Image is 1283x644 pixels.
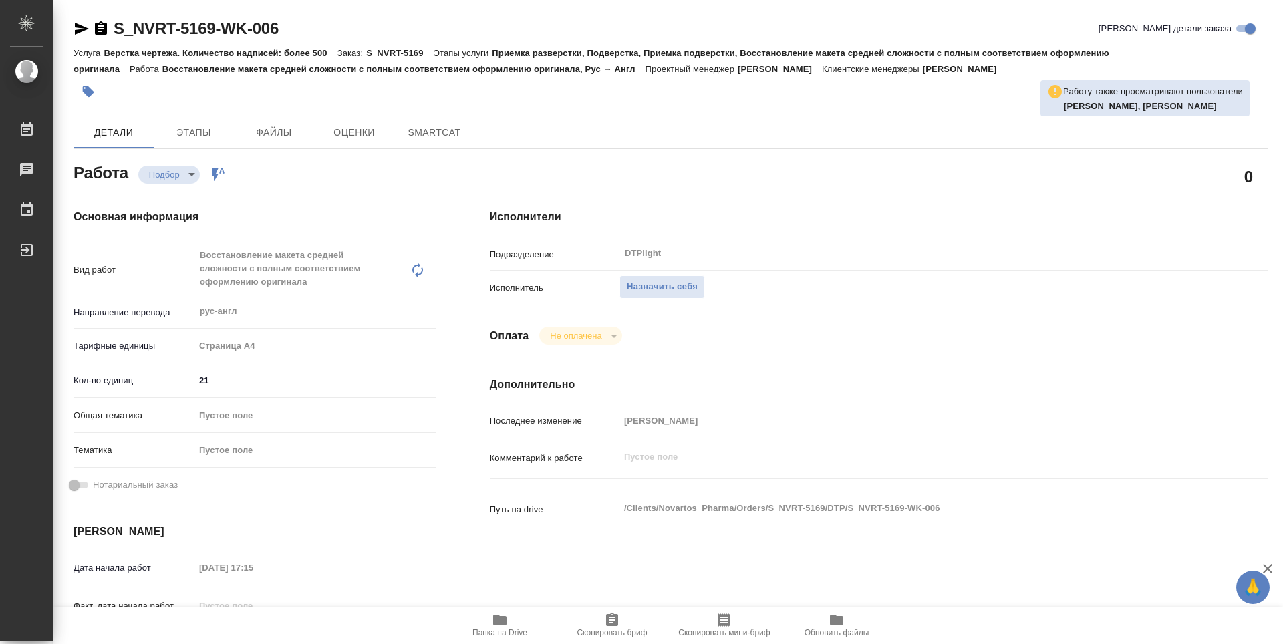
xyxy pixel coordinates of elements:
[619,411,1203,430] input: Пустое поле
[434,48,492,58] p: Этапы услуги
[490,328,529,344] h4: Оплата
[1063,85,1243,98] p: Работу также просматривают пользователи
[337,48,366,58] p: Заказ:
[546,330,605,341] button: Не оплачена
[627,279,698,295] span: Назначить себя
[74,561,194,575] p: Дата начала работ
[199,444,420,457] div: Пустое поле
[678,628,770,637] span: Скопировать мини-бриф
[490,377,1268,393] h4: Дополнительно
[194,404,436,427] div: Пустое поле
[104,48,337,58] p: Верстка чертежа. Количество надписей: более 500
[82,124,146,141] span: Детали
[74,306,194,319] p: Направление перевода
[402,124,466,141] span: SmartCat
[74,524,436,540] h4: [PERSON_NAME]
[738,64,822,74] p: [PERSON_NAME]
[194,558,311,577] input: Пустое поле
[490,209,1268,225] h4: Исполнители
[1244,165,1253,188] h2: 0
[93,21,109,37] button: Скопировать ссылку
[138,166,200,184] div: Подбор
[74,48,1109,74] p: Приемка разверстки, Подверстка, Приемка подверстки, Восстановление макета средней сложности с пол...
[74,160,128,184] h2: Работа
[444,607,556,644] button: Папка на Drive
[619,497,1203,520] textarea: /Clients/Novartos_Pharma/Orders/S_NVRT-5169/DTP/S_NVRT-5169-WK-006
[556,607,668,644] button: Скопировать бриф
[74,77,103,106] button: Добавить тэг
[74,409,194,422] p: Общая тематика
[472,628,527,637] span: Папка на Drive
[162,124,226,141] span: Этапы
[1099,22,1232,35] span: [PERSON_NAME] детали заказа
[490,452,619,465] p: Комментарий к работе
[93,478,178,492] span: Нотариальный заказ
[194,439,436,462] div: Пустое поле
[74,339,194,353] p: Тарифные единицы
[490,414,619,428] p: Последнее изменение
[923,64,1007,74] p: [PERSON_NAME]
[366,48,433,58] p: S_NVRT-5169
[162,64,646,74] p: Восстановление макета средней сложности с полным соответствием оформлению оригинала, Рус → Англ
[805,628,869,637] span: Обновить файлы
[145,169,184,180] button: Подбор
[1064,101,1217,111] b: [PERSON_NAME], [PERSON_NAME]
[1236,571,1270,604] button: 🙏
[822,64,923,74] p: Клиентские менеджеры
[74,21,90,37] button: Скопировать ссылку для ЯМессенджера
[130,64,162,74] p: Работа
[74,209,436,225] h4: Основная информация
[1064,100,1243,113] p: Дзюндзя Нина, Носкова Анна
[780,607,893,644] button: Обновить файлы
[646,64,738,74] p: Проектный менеджер
[668,607,780,644] button: Скопировать мини-бриф
[74,444,194,457] p: Тематика
[194,335,436,357] div: Страница А4
[194,371,436,390] input: ✎ Введи что-нибудь
[490,281,619,295] p: Исполнитель
[74,599,194,613] p: Факт. дата начала работ
[577,628,647,637] span: Скопировать бриф
[490,503,619,516] p: Путь на drive
[242,124,306,141] span: Файлы
[490,248,619,261] p: Подразделение
[74,374,194,387] p: Кол-во единиц
[619,275,705,299] button: Назначить себя
[194,596,311,615] input: Пустое поле
[114,19,279,37] a: S_NVRT-5169-WK-006
[74,48,104,58] p: Услуга
[539,327,621,345] div: Подбор
[199,409,420,422] div: Пустое поле
[1242,573,1264,601] span: 🙏
[322,124,386,141] span: Оценки
[74,263,194,277] p: Вид работ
